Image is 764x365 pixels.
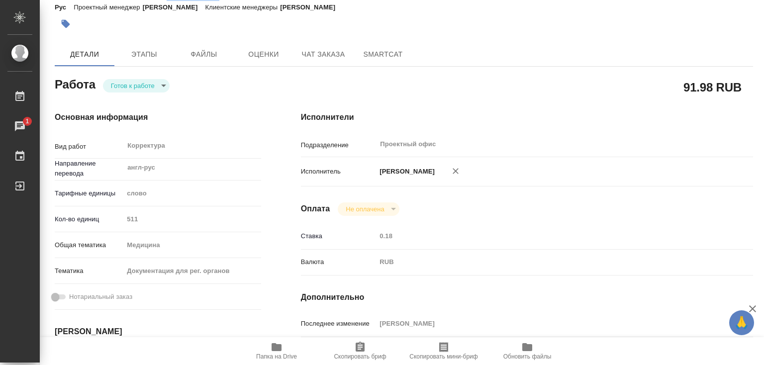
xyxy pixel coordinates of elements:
[301,231,377,241] p: Ставка
[338,202,399,216] div: Готов к работе
[301,257,377,267] p: Валюта
[143,3,205,11] p: [PERSON_NAME]
[301,203,330,215] h4: Оплата
[19,116,35,126] span: 1
[55,111,261,123] h4: Основная информация
[108,82,158,90] button: Готов к работе
[55,214,123,224] p: Кол-во единиц
[359,48,407,61] span: SmartCat
[402,337,485,365] button: Скопировать мини-бриф
[376,254,715,271] div: RUB
[334,353,386,360] span: Скопировать бриф
[55,266,123,276] p: Тематика
[240,48,287,61] span: Оценки
[376,229,715,243] input: Пустое поле
[55,142,123,152] p: Вид работ
[729,310,754,335] button: 🙏
[376,316,715,331] input: Пустое поле
[61,48,108,61] span: Детали
[74,3,142,11] p: Проектный менеджер
[318,337,402,365] button: Скопировать бриф
[733,312,750,333] span: 🙏
[301,140,377,150] p: Подразделение
[123,237,261,254] div: Медицина
[299,48,347,61] span: Чат заказа
[235,337,318,365] button: Папка на Drive
[123,212,261,226] input: Пустое поле
[409,353,477,360] span: Скопировать мини-бриф
[55,240,123,250] p: Общая тематика
[69,292,132,302] span: Нотариальный заказ
[301,111,753,123] h4: Исполнители
[123,185,261,202] div: слово
[445,160,467,182] button: Удалить исполнителя
[55,75,95,92] h2: Работа
[301,167,377,177] p: Исполнитель
[485,337,569,365] button: Обновить файлы
[256,353,297,360] span: Папка на Drive
[503,353,552,360] span: Обновить файлы
[376,167,435,177] p: [PERSON_NAME]
[2,114,37,139] a: 1
[55,159,123,179] p: Направление перевода
[683,79,742,95] h2: 91.98 RUB
[120,48,168,61] span: Этапы
[55,326,261,338] h4: [PERSON_NAME]
[55,188,123,198] p: Тарифные единицы
[343,205,387,213] button: Не оплачена
[301,319,377,329] p: Последнее изменение
[180,48,228,61] span: Файлы
[205,3,281,11] p: Клиентские менеджеры
[280,3,343,11] p: [PERSON_NAME]
[123,263,261,279] div: Документация для рег. органов
[301,291,753,303] h4: Дополнительно
[55,13,77,35] button: Добавить тэг
[103,79,170,92] div: Готов к работе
